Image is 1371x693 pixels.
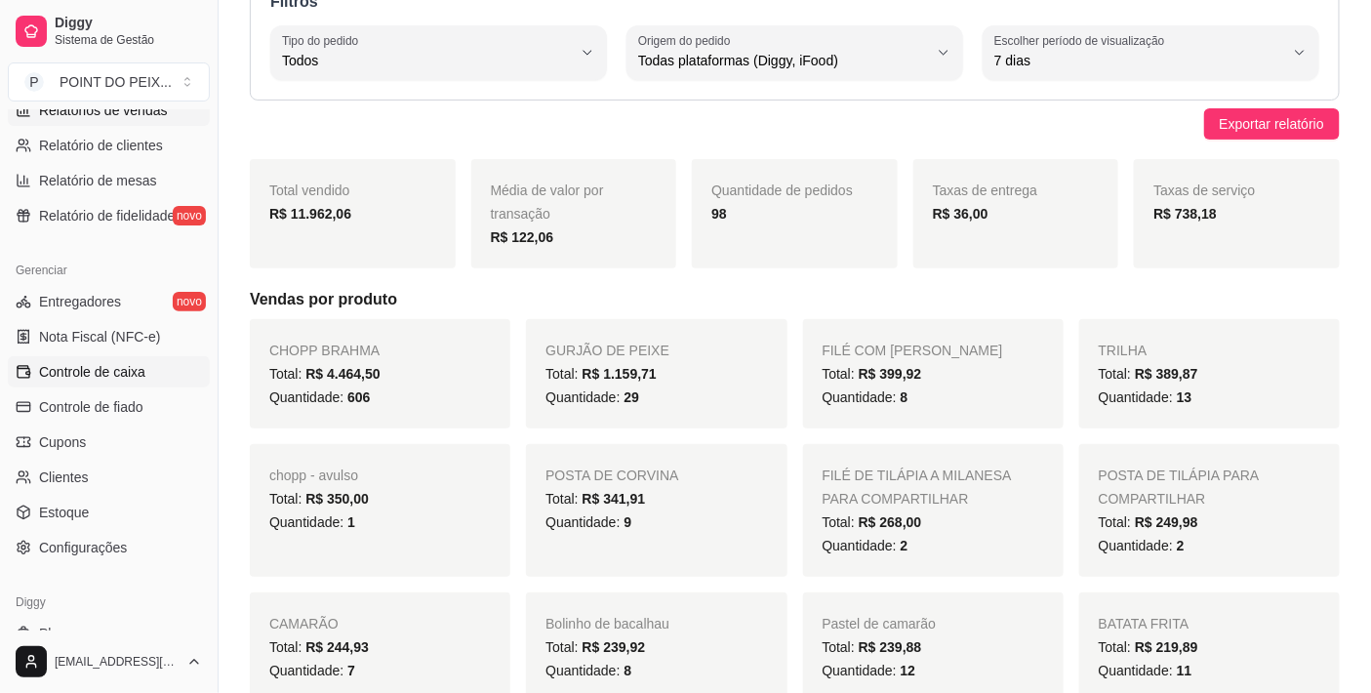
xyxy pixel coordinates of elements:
[24,72,44,92] span: P
[282,51,572,70] span: Todos
[8,618,210,649] a: Planos
[1135,639,1198,655] span: R$ 219,89
[8,95,210,126] a: Relatórios de vendas
[8,356,210,387] a: Controle de caixa
[545,491,645,507] span: Total:
[269,468,358,483] span: chopp - avulso
[55,15,202,32] span: Diggy
[8,165,210,196] a: Relatório de mesas
[305,366,380,382] span: R$ 4.464,50
[711,183,853,198] span: Quantidade de pedidos
[269,206,351,222] strong: R$ 11.962,06
[8,130,210,161] a: Relatório de clientes
[901,663,916,678] span: 12
[994,32,1171,49] label: Escolher período de visualização
[55,654,179,670] span: [EMAIL_ADDRESS][DOMAIN_NAME]
[994,51,1284,70] span: 7 dias
[823,366,922,382] span: Total:
[1177,663,1192,678] span: 11
[39,624,81,643] span: Planos
[282,32,365,49] label: Tipo do pedido
[638,32,737,49] label: Origem do pedido
[347,514,355,530] span: 1
[859,366,922,382] span: R$ 399,92
[8,638,210,685] button: [EMAIL_ADDRESS][DOMAIN_NAME]
[491,229,554,245] strong: R$ 122,06
[901,389,908,405] span: 8
[1099,343,1148,358] span: TRILHA
[39,292,121,311] span: Entregadores
[1099,389,1192,405] span: Quantidade:
[545,616,669,632] span: Bolinho de bacalhau
[8,286,210,317] a: Entregadoresnovo
[347,389,370,405] span: 606
[305,639,369,655] span: R$ 244,93
[823,538,908,553] span: Quantidade:
[983,25,1319,80] button: Escolher período de visualização7 dias
[39,468,89,487] span: Clientes
[269,343,380,358] span: CHOPP BRAHMA
[901,538,908,553] span: 2
[8,62,210,102] button: Select a team
[1204,108,1340,140] button: Exportar relatório
[8,8,210,55] a: DiggySistema de Gestão
[1099,663,1192,678] span: Quantidade:
[823,514,922,530] span: Total:
[269,616,339,632] span: CAMARÃO
[1220,113,1324,135] span: Exportar relatório
[269,663,355,678] span: Quantidade:
[624,389,639,405] span: 29
[545,663,631,678] span: Quantidade:
[823,389,908,405] span: Quantidade:
[250,288,1340,311] h5: Vendas por produto
[269,389,371,405] span: Quantidade:
[545,468,678,483] span: POSTA DE CORVINA
[8,427,210,458] a: Cupons
[624,663,631,678] span: 8
[626,25,963,80] button: Origem do pedidoTodas plataformas (Diggy, iFood)
[270,25,607,80] button: Tipo do pedidoTodos
[1135,366,1198,382] span: R$ 389,87
[1099,616,1190,632] span: BATATA FRITA
[269,491,369,507] span: Total:
[8,200,210,231] a: Relatório de fidelidadenovo
[545,639,645,655] span: Total:
[933,206,988,222] strong: R$ 36,00
[347,663,355,678] span: 7
[823,663,916,678] span: Quantidade:
[269,366,381,382] span: Total:
[545,514,631,530] span: Quantidade:
[583,366,657,382] span: R$ 1.159,71
[8,532,210,563] a: Configurações
[859,639,922,655] span: R$ 239,88
[8,497,210,528] a: Estoque
[933,183,1037,198] span: Taxas de entrega
[269,639,369,655] span: Total:
[305,491,369,507] span: R$ 350,00
[1153,183,1255,198] span: Taxas de serviço
[39,503,89,522] span: Estoque
[1099,538,1185,553] span: Quantidade:
[583,639,646,655] span: R$ 239,92
[1177,389,1192,405] span: 13
[1099,468,1259,507] span: POSTA DE TILÁPIA PARA COMPARTILHAR
[823,639,922,655] span: Total:
[545,343,669,358] span: GURJÃO DE PEIXE
[859,514,922,530] span: R$ 268,00
[39,538,127,557] span: Configurações
[8,391,210,423] a: Controle de fiado
[624,514,631,530] span: 9
[55,32,202,48] span: Sistema de Gestão
[638,51,928,70] span: Todas plataformas (Diggy, iFood)
[60,72,172,92] div: POINT DO PEIX ...
[823,616,937,632] span: Pastel de camarão
[8,255,210,286] div: Gerenciar
[8,321,210,352] a: Nota Fiscal (NFC-e)
[39,432,86,452] span: Cupons
[39,101,168,120] span: Relatórios de vendas
[711,206,727,222] strong: 98
[8,587,210,618] div: Diggy
[1099,366,1198,382] span: Total:
[1135,514,1198,530] span: R$ 249,98
[1099,514,1198,530] span: Total:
